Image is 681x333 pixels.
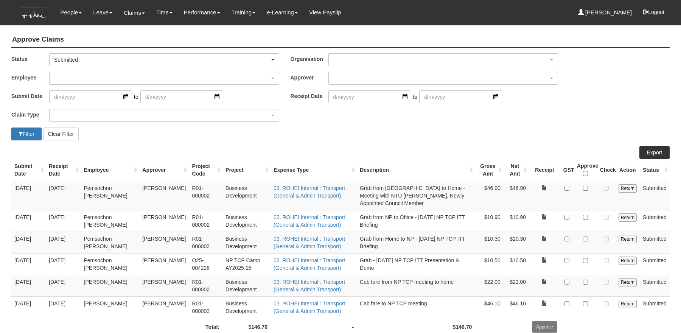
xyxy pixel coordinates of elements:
td: Grab from [GEOGRAPHIC_DATA] to Home - Meeting with NTU [PERSON_NAME], Newly Appointed Council Member [357,181,475,210]
td: $10.90 [504,210,529,232]
th: Action [616,159,640,181]
a: [PERSON_NAME] [578,4,632,21]
a: Leave [93,4,112,21]
label: Approver [291,72,328,83]
td: Business Development [222,296,271,318]
td: Business Development [222,210,271,232]
th: Expense Type : activate to sort column ascending [271,159,357,181]
td: Cab fare to NP TCP meeting [357,296,475,318]
td: Pemsochon [PERSON_NAME] [81,210,140,232]
td: Submitted [640,210,670,232]
td: [DATE] [46,275,81,296]
input: Return [619,235,637,243]
th: Submit Date : activate to sort column ascending [11,159,46,181]
a: People [60,4,82,21]
input: Return [619,300,637,308]
td: [PERSON_NAME] [81,296,140,318]
td: [DATE] [11,275,46,296]
td: Pemsochon [PERSON_NAME] [81,253,140,275]
a: Claims [124,4,145,22]
td: Grab - [DATE] NP TCP ITT Presentation & Demo [357,253,475,275]
input: d/m/yyyy [328,90,411,103]
input: d/m/yyyy [49,90,132,103]
input: Return [619,278,637,286]
td: [PERSON_NAME] [81,275,140,296]
th: Project : activate to sort column ascending [222,159,271,181]
td: $10.50 [475,253,504,275]
td: Pemsochon [PERSON_NAME] [81,232,140,253]
th: Receipt Date : activate to sort column ascending [46,159,81,181]
a: 03. ROHEI Internal : Transport (General & Admin:Transport) [274,279,345,293]
td: Submitted [640,181,670,210]
th: Description : activate to sort column ascending [357,159,475,181]
a: 03. ROHEI Internal : Transport (General & Admin:Transport) [274,214,345,228]
td: $10.30 [475,232,504,253]
td: O25-004226 [189,253,222,275]
label: Status [11,53,49,64]
button: Clear Filter [43,128,79,140]
label: Receipt Date [291,90,328,101]
td: R01-000002 [189,296,222,318]
a: Export [639,146,670,159]
td: $22.00 [475,275,504,296]
th: Status : activate to sort column ascending [640,159,670,181]
td: [DATE] [11,296,46,318]
a: View Payslip [309,4,341,21]
input: d/m/yyyy [140,90,223,103]
td: $10.90 [475,210,504,232]
td: [PERSON_NAME] [139,232,189,253]
td: Submitted [640,296,670,318]
td: [DATE] [46,232,81,253]
a: 03. ROHEI Internal : Transport (General & Admin:Transport) [274,257,345,271]
td: $10.30 [504,232,529,253]
label: Employee [11,72,49,83]
td: R01-000002 [189,275,222,296]
td: [DATE] [46,253,81,275]
label: Submit Date [11,90,49,101]
label: Organisation [291,53,328,64]
td: [PERSON_NAME] [139,253,189,275]
td: Grab from Home to NP - [DATE] NP TCP ITT Briefing [357,232,475,253]
button: Logout [637,3,670,21]
div: Submitted [54,56,270,64]
th: Approver : activate to sort column ascending [139,159,189,181]
button: Submitted [49,53,279,66]
td: $46.10 [475,296,504,318]
td: [DATE] [46,210,81,232]
td: $46.10 [504,296,529,318]
td: Submitted [640,275,670,296]
span: to [132,90,140,103]
td: Pemsochon [PERSON_NAME] [81,181,140,210]
th: Net Amt : activate to sort column ascending [504,159,529,181]
a: 03. ROHEI Internal : Transport (General & Admin:Transport) [274,185,345,199]
button: Filter [11,128,42,140]
a: 03. ROHEI Internal : Transport (General & Admin:Transport) [274,300,345,314]
td: [PERSON_NAME] [139,275,189,296]
th: Receipt [529,159,560,181]
td: Grab from NP to Office - [DATE] NP TCP ITT Briefing [357,210,475,232]
td: [PERSON_NAME] [139,210,189,232]
a: e-Learning [267,4,298,21]
a: Training [232,4,256,21]
input: Return [619,213,637,222]
input: Approve [532,321,557,333]
th: Project Code : activate to sort column ascending [189,159,222,181]
th: GST [560,159,574,181]
td: Submitted [640,232,670,253]
td: $46.90 [504,181,529,210]
a: Time [156,4,173,21]
td: [DATE] [11,181,46,210]
a: Performance [184,4,220,21]
input: Return [619,184,637,193]
th: Employee : activate to sort column ascending [81,159,140,181]
th: Gross Amt : activate to sort column ascending [475,159,504,181]
td: [DATE] [46,296,81,318]
td: R01-000002 [189,181,222,210]
td: [DATE] [11,253,46,275]
td: NP TCP Camp AY2025-25 [222,253,271,275]
iframe: chat widget [649,303,673,325]
td: [DATE] [11,210,46,232]
td: [DATE] [46,181,81,210]
td: Submitted [640,253,670,275]
td: [PERSON_NAME] [139,296,189,318]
